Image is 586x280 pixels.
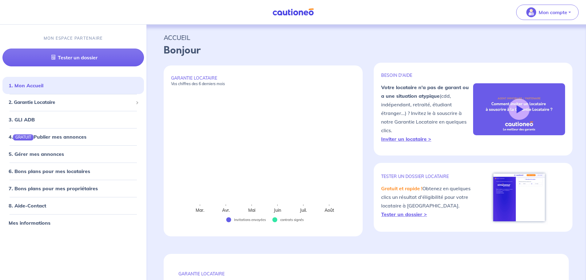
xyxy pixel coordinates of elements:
[381,185,422,191] em: Gratuit et rapide !
[300,207,307,213] text: Juil.
[526,7,536,17] img: illu_account_valid_menu.svg
[9,134,86,140] a: 4.GRATUITPublier mes annonces
[171,75,355,86] p: GARANTIE LOCATAIRE
[9,168,90,174] a: 6. Bons plans pour mes locataires
[222,207,230,213] text: Avr.
[2,49,144,66] a: Tester un dossier
[381,73,473,78] p: BESOIN D'AIDE
[381,83,473,143] p: (cdd, indépendant, retraité, étudiant étranger...) ? Invitez le à souscrire à notre Garantie Loca...
[381,174,473,179] p: TESTER un dossier locataire
[164,32,569,43] p: ACCUEIL
[381,184,473,219] p: Obtenez en quelques clics un résultat d'éligibilité pour votre locataire à [GEOGRAPHIC_DATA].
[2,217,144,229] div: Mes informations
[9,99,133,106] span: 2. Garantie Locataire
[2,182,144,195] div: 7. Bons plans pour mes propriétaires
[325,207,334,213] text: Août
[9,220,50,226] a: Mes informations
[381,84,469,99] strong: Votre locataire n'a pas de garant ou a une situation atypique
[9,151,64,157] a: 5. Gérer mes annonces
[273,207,281,213] text: Juin
[2,79,144,92] div: 1. Mon Accueil
[270,8,316,16] img: Cautioneo
[490,170,548,224] img: simulateur.png
[381,211,427,217] a: Tester un dossier >
[248,207,255,213] text: Mai
[2,97,144,108] div: 2. Garantie Locataire
[9,185,98,191] a: 7. Bons plans pour mes propriétaires
[473,83,565,135] img: video-gli-new-none.jpg
[196,207,204,213] text: Mar.
[539,9,567,16] p: Mon compte
[164,43,569,58] p: Bonjour
[381,136,431,142] a: Inviter un locataire >
[178,271,554,277] p: GARANTIE LOCATAIRE
[9,203,46,209] a: 8. Aide-Contact
[2,199,144,212] div: 8. Aide-Contact
[2,131,144,143] div: 4.GRATUITPublier mes annonces
[2,165,144,177] div: 6. Bons plans pour mes locataires
[9,82,43,89] a: 1. Mon Accueil
[44,35,103,41] p: MON ESPACE PARTENAIRE
[516,5,579,20] button: illu_account_valid_menu.svgMon compte
[9,116,35,123] a: 3. GLI ADB
[171,81,225,86] em: Vos chiffres des 6 derniers mois
[2,148,144,160] div: 5. Gérer mes annonces
[2,113,144,126] div: 3. GLI ADB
